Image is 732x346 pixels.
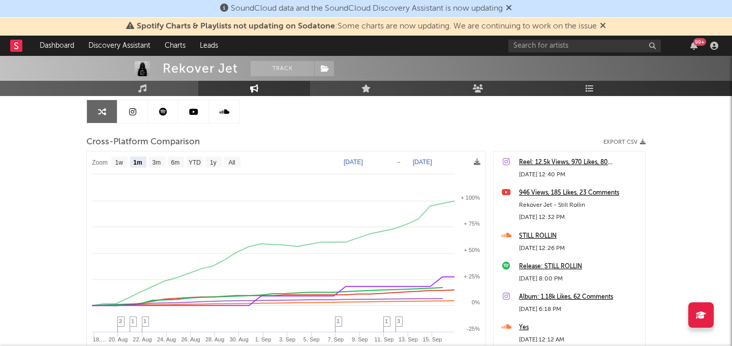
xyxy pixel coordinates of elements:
[413,159,432,166] text: [DATE]
[229,336,248,342] text: 30. Aug
[137,22,597,30] span: : Some charts are now updating. We are continuing to work on the issue
[231,5,503,13] span: SoundCloud data and the SoundCloud Discovery Assistant is now updating
[119,318,122,324] span: 2
[137,22,335,30] span: Spotify Charts & Playlists not updating on Sodatone
[92,159,108,166] text: Zoom
[467,326,480,332] text: -25%
[519,199,640,211] div: Rekover Jet - Still Rollin
[519,169,640,181] div: [DATE] 12:40 PM
[81,36,158,56] a: Discovery Assistant
[519,242,640,255] div: [DATE] 12:26 PM
[152,159,161,166] text: 3m
[519,322,640,334] a: Yes
[251,61,314,76] button: Track
[464,247,480,253] text: + 50%
[472,299,480,305] text: 0%
[519,291,640,303] a: Album: 1.18k Likes, 62 Comments
[374,336,393,342] text: 11. Sep
[279,336,295,342] text: 3. Sep
[422,336,442,342] text: 15. Sep
[181,336,200,342] text: 26. Aug
[158,36,193,56] a: Charts
[397,318,400,324] span: 3
[303,336,320,342] text: 5. Sep
[193,36,225,56] a: Leads
[461,195,480,201] text: + 100%
[255,336,271,342] text: 1. Sep
[508,40,661,52] input: Search for artists
[228,159,235,166] text: All
[690,42,697,50] button: 99+
[337,318,340,324] span: 1
[506,5,512,13] span: Dismiss
[519,187,640,199] a: 946 Views, 185 Likes, 23 Comments
[464,221,480,227] text: + 75%
[133,159,142,166] text: 1m
[33,36,81,56] a: Dashboard
[399,336,418,342] text: 13. Sep
[395,159,402,166] text: →
[519,334,640,346] div: [DATE] 12:12 AM
[133,336,151,342] text: 22. Aug
[327,336,344,342] text: 7. Sep
[115,159,124,166] text: 1w
[385,318,388,324] span: 1
[603,139,646,145] button: Export CSV
[464,273,480,279] text: + 25%
[93,336,106,342] text: 18.…
[163,61,238,76] div: Rekover Jet
[352,336,368,342] text: 9. Sep
[519,303,640,316] div: [DATE] 6:18 PM
[205,336,224,342] text: 28. Aug
[189,159,201,166] text: YTD
[109,336,128,342] text: 20. Aug
[210,159,217,166] text: 1y
[171,159,180,166] text: 6m
[519,261,640,273] a: Release: STILL ROLLIN
[519,230,640,242] a: STILL ROLLIN
[344,159,363,166] text: [DATE]
[519,273,640,285] div: [DATE] 8:00 PM
[693,38,706,46] div: 99 +
[519,156,640,169] a: Reel: 12.5k Views, 970 Likes, 80 Comments
[157,336,176,342] text: 24. Aug
[600,22,606,30] span: Dismiss
[86,136,200,148] span: Cross-Platform Comparison
[519,211,640,224] div: [DATE] 12:32 PM
[143,318,146,324] span: 1
[131,318,134,324] span: 1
